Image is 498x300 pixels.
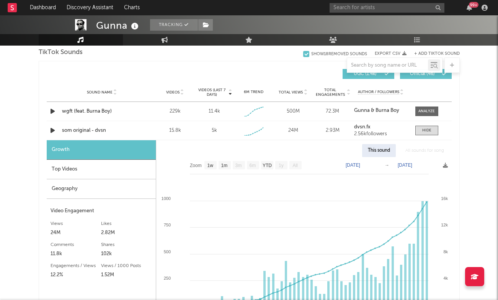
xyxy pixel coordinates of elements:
div: 11.4k [209,108,220,115]
div: Video Engagement [51,207,152,216]
button: UGC(1.4k) [343,69,394,79]
div: Views / 1000 Posts [101,261,152,270]
text: → [385,162,389,168]
text: 12k [441,223,448,227]
div: 102k [101,249,152,259]
span: Videos (last 7 days) [196,88,227,97]
text: [DATE] [346,162,360,168]
input: Search for artists [330,3,444,13]
text: 3m [235,163,242,168]
div: 2.82M [101,228,152,238]
a: Gunna & Burna Boy [354,108,407,113]
a: som original - dvsn [62,127,142,134]
span: TikTok Sounds [39,48,83,57]
div: 500M [275,108,311,115]
text: 16k [441,196,448,201]
div: Likes [101,219,152,228]
div: This sound [362,144,396,157]
button: + Add TikTok Sound [414,52,460,56]
div: Top Videos [47,160,156,179]
span: Sound Name [87,90,113,95]
a: wgft (feat. Burna Boy) [62,108,142,115]
div: All sounds for song [400,144,450,157]
span: Official ( 46 ) [405,72,440,76]
text: YTD [262,163,271,168]
strong: Gunna & Burna Boy [354,108,399,113]
text: Zoom [190,163,202,168]
div: Engagements / Views [51,261,101,270]
div: Show 18 Removed Sounds [311,52,367,57]
text: 750 [163,223,170,227]
span: Videos [166,90,180,95]
div: 229k [157,108,193,115]
div: 2.56k followers [354,131,407,137]
text: 250 [163,276,170,280]
text: [DATE] [398,162,412,168]
div: 12.2% [51,270,101,280]
text: 1w [207,163,213,168]
text: All [292,163,297,168]
text: 6m [249,163,256,168]
div: Gunna [96,19,140,32]
div: 72.3M [315,108,350,115]
strong: dvsn.fx [354,125,371,130]
button: Tracking [150,19,198,31]
div: 15.8k [157,127,193,134]
div: 1.52M [101,270,152,280]
div: 6M Trend [236,89,271,95]
div: 5k [212,127,217,134]
text: 1m [221,163,227,168]
text: 8k [443,249,448,254]
span: UGC ( 1.4k ) [348,72,383,76]
button: Official(46) [400,69,452,79]
div: 24M [51,228,101,238]
div: Views [51,219,101,228]
span: Total Engagements [315,88,346,97]
div: Comments [51,240,101,249]
button: + Add TikTok Sound [407,52,460,56]
button: 99+ [467,5,472,11]
button: Export CSV [375,51,407,56]
text: 500 [163,249,170,254]
div: Shares [101,240,152,249]
div: 11.8k [51,249,101,259]
span: Total Views [279,90,303,95]
div: Growth [47,140,156,160]
text: 1000 [161,196,170,201]
text: 4k [443,276,448,280]
a: dvsn.fx [354,125,407,130]
input: Search by song name or URL [347,62,428,69]
div: 24M [275,127,311,134]
text: 1y [279,163,284,168]
div: Geography [47,179,156,199]
span: Author / Followers [358,90,399,95]
div: 99 + [469,2,478,8]
div: 2.93M [315,127,350,134]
